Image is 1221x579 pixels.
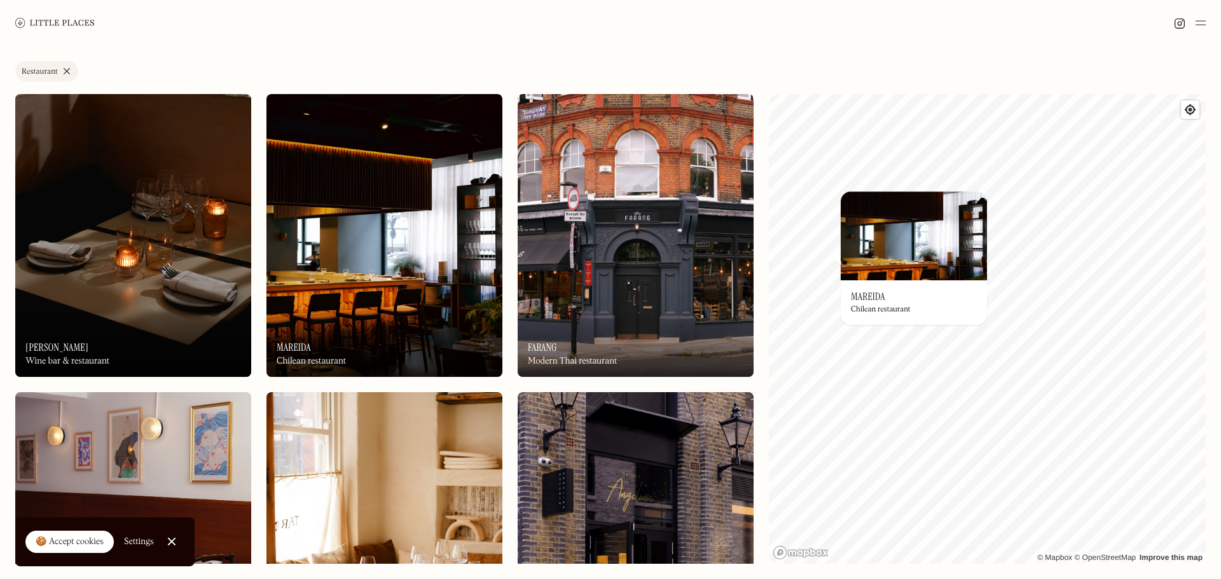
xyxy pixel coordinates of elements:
div: Settings [124,537,154,546]
div: Modern Thai restaurant [528,356,617,367]
div: Chilean restaurant [277,356,346,367]
a: MareidaMareidaMareidaChilean restaurant [841,191,987,325]
img: Mareida [266,94,502,377]
h3: Farang [528,341,557,353]
a: Restaurant [15,61,78,81]
a: FarangFarangFarangModern Thai restaurant [518,94,754,377]
h3: [PERSON_NAME] [25,341,88,353]
img: Farang [518,94,754,377]
div: 🍪 Accept cookies [36,536,104,548]
h3: Mareida [851,290,885,303]
h3: Mareida [277,341,311,353]
a: Mapbox [1037,553,1072,562]
a: MareidaMareidaMareidaChilean restaurant [266,94,502,377]
a: Mapbox homepage [773,545,829,560]
a: Settings [124,528,154,556]
button: Find my location [1181,100,1199,119]
a: 🍪 Accept cookies [25,531,114,554]
img: Mareida [841,191,987,280]
a: OpenStreetMap [1074,553,1136,562]
a: LunaLuna[PERSON_NAME]Wine bar & restaurant [15,94,251,377]
a: Improve this map [1140,553,1203,562]
div: Restaurant [22,68,58,76]
div: Chilean restaurant [851,305,911,314]
canvas: Map [769,94,1206,564]
div: Wine bar & restaurant [25,356,109,367]
img: Luna [15,94,251,377]
a: Close Cookie Popup [159,529,184,554]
